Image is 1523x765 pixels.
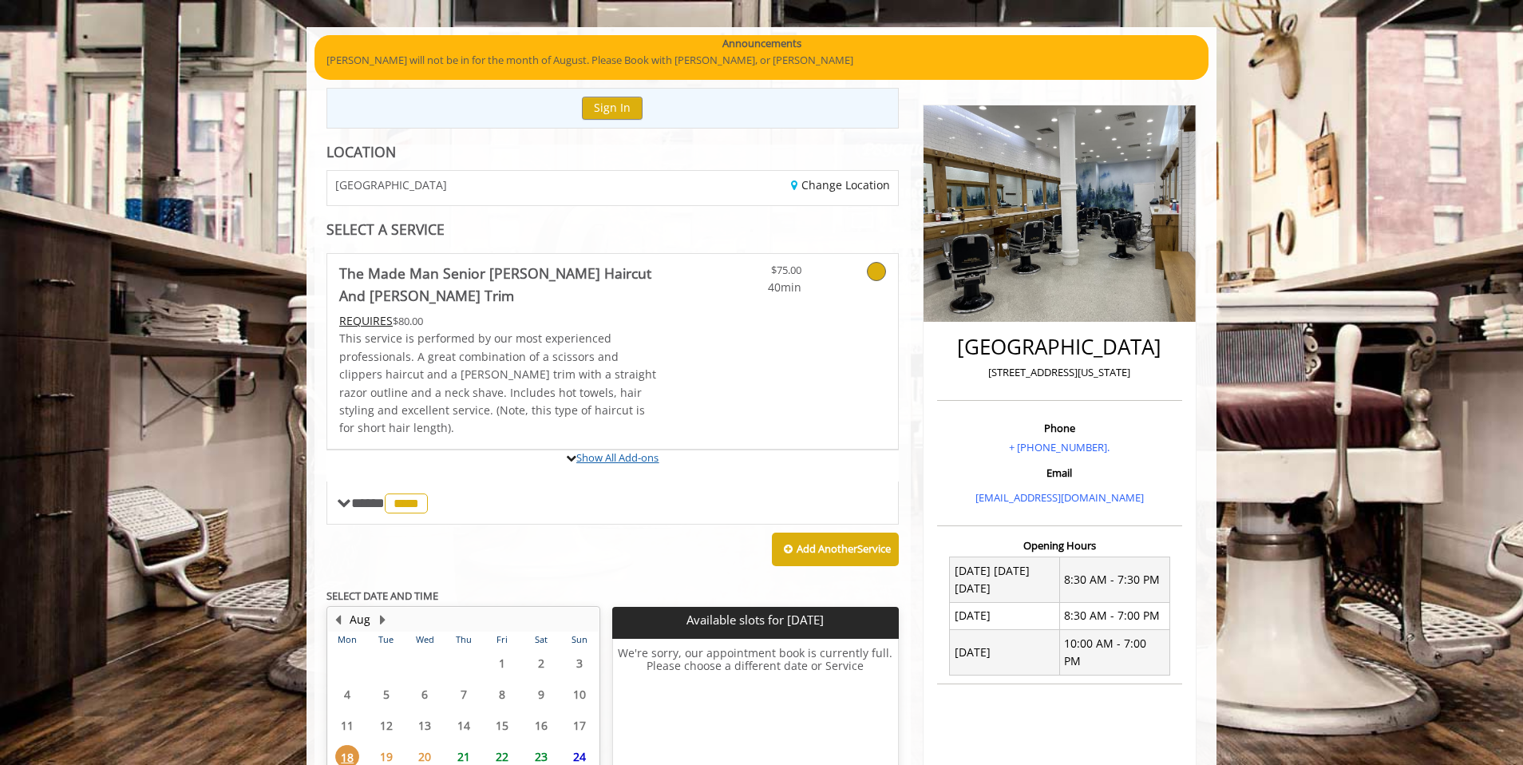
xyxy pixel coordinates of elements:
[339,262,660,307] b: The Made Man Senior [PERSON_NAME] Haircut And [PERSON_NAME] Trim
[350,611,370,628] button: Aug
[937,540,1182,551] h3: Opening Hours
[950,630,1060,676] td: [DATE]
[376,611,389,628] button: Next Month
[1009,440,1110,454] a: + [PHONE_NUMBER].
[560,632,599,648] th: Sun
[619,613,892,627] p: Available slots for [DATE]
[722,35,801,52] b: Announcements
[366,632,405,648] th: Tue
[941,335,1178,359] h2: [GEOGRAPHIC_DATA]
[950,557,1060,603] td: [DATE] [DATE] [DATE]
[444,632,482,648] th: Thu
[339,330,660,437] p: This service is performed by our most experienced professionals. A great combination of a scissor...
[326,142,396,161] b: LOCATION
[405,632,444,648] th: Wed
[797,541,891,556] b: Add Another Service
[331,611,344,628] button: Previous Month
[582,97,643,120] button: Sign In
[328,632,366,648] th: Mon
[1059,557,1169,603] td: 8:30 AM - 7:30 PM
[339,312,660,330] div: $80.00
[772,533,899,566] button: Add AnotherService
[326,449,899,450] div: The Made Man Senior Barber Haircut And Beard Trim Add-onS
[326,589,438,603] b: SELECT DATE AND TIME
[326,52,1197,69] p: [PERSON_NAME] will not be in for the month of August. Please Book with [PERSON_NAME], or [PERSON_...
[483,632,521,648] th: Fri
[335,179,447,191] span: [GEOGRAPHIC_DATA]
[707,254,801,296] a: $75.00
[1059,630,1169,676] td: 10:00 AM - 7:00 PM
[941,422,1178,434] h3: Phone
[941,364,1178,381] p: [STREET_ADDRESS][US_STATE]
[339,313,393,328] span: This service needs some Advance to be paid before we block your appointment
[791,177,890,192] a: Change Location
[707,279,801,296] span: 40min
[326,222,899,237] div: SELECT A SERVICE
[941,467,1178,478] h3: Email
[576,450,659,465] a: Show All Add-ons
[975,490,1144,505] a: [EMAIL_ADDRESS][DOMAIN_NAME]
[1059,602,1169,629] td: 8:30 AM - 7:00 PM
[521,632,560,648] th: Sat
[950,602,1060,629] td: [DATE]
